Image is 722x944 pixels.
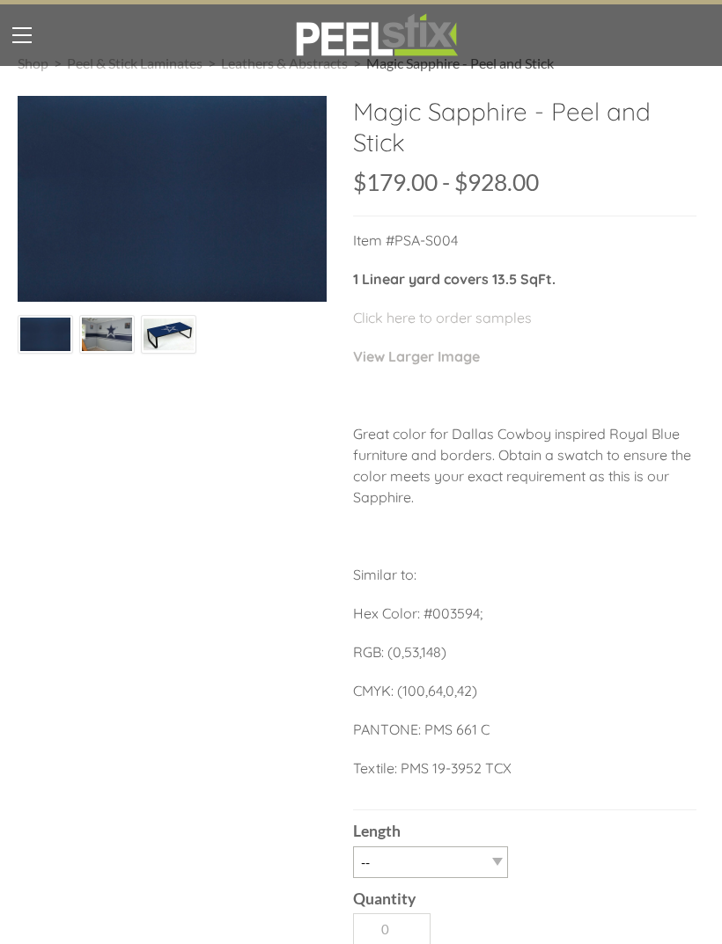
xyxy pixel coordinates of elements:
strong: 1 Linear yard covers 13.5 SqFt. [353,270,556,288]
b: Quantity [353,889,416,908]
a: View Larger Image [353,348,480,365]
a: Click here to order samples [353,309,532,326]
h2: Magic Sapphire - Peel and Stick [353,96,696,171]
img: s832171791223022656_p524_i3_w160.jpeg [144,317,194,352]
img: s832171791223022656_p524_i1_w160.jpeg [20,318,70,351]
p: RGB: (0,53,148) [353,641,696,680]
p: Textile: PMS 19-3952 TCX [353,757,696,796]
img: s832171791223022656_p524_i2_w160.jpeg [82,318,132,351]
span: $179.00 - $928.00 [353,168,539,196]
img: REFACE SUPPLIES [291,13,461,57]
p: PANTONE: PMS 661 C [353,719,696,757]
p: Hex Color: #003594; [353,603,696,641]
p: CMYK: (100,64,0,42) [353,680,696,719]
p: Item #PSA-S004 [353,230,696,268]
b: Length [353,822,401,840]
p: Great color for Dallas Cowboy inspired Royal Blue furniture and borders. Obtain a swatch to ensur... [353,423,696,525]
p: Similar to: [353,564,696,603]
